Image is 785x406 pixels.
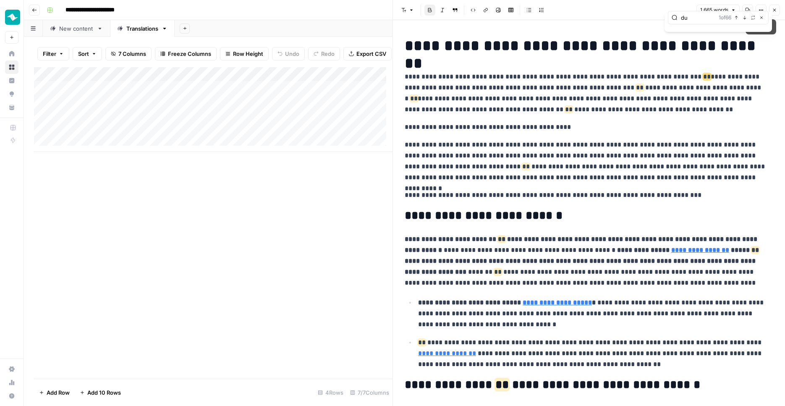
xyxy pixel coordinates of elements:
[321,50,335,58] span: Redo
[47,388,70,397] span: Add Row
[87,388,121,397] span: Add 10 Rows
[110,20,175,37] a: Translations
[314,386,347,399] div: 4 Rows
[5,10,20,25] img: Teamleader Logo
[5,7,18,28] button: Workspace: Teamleader
[308,47,340,60] button: Redo
[5,74,18,87] a: Insights
[118,50,146,58] span: 7 Columns
[78,50,89,58] span: Sort
[126,24,158,33] div: Translations
[5,362,18,376] a: Settings
[5,101,18,114] a: Your Data
[155,47,217,60] button: Freeze Columns
[5,47,18,60] a: Home
[700,6,728,14] span: 1.665 words
[5,376,18,389] a: Usage
[73,47,102,60] button: Sort
[5,60,18,74] a: Browse
[5,87,18,101] a: Opportunities
[43,50,56,58] span: Filter
[719,14,731,21] span: 1 of 66
[59,24,94,33] div: New content
[37,47,69,60] button: Filter
[34,386,75,399] button: Add Row
[105,47,152,60] button: 7 Columns
[285,50,299,58] span: Undo
[43,20,110,37] a: New content
[233,50,263,58] span: Row Height
[347,386,392,399] div: 7/7 Columns
[220,47,269,60] button: Row Height
[696,5,740,16] button: 1.665 words
[5,389,18,403] button: Help + Support
[75,386,126,399] button: Add 10 Rows
[681,13,715,22] input: Search
[168,50,211,58] span: Freeze Columns
[272,47,305,60] button: Undo
[343,47,392,60] button: Export CSV
[356,50,386,58] span: Export CSV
